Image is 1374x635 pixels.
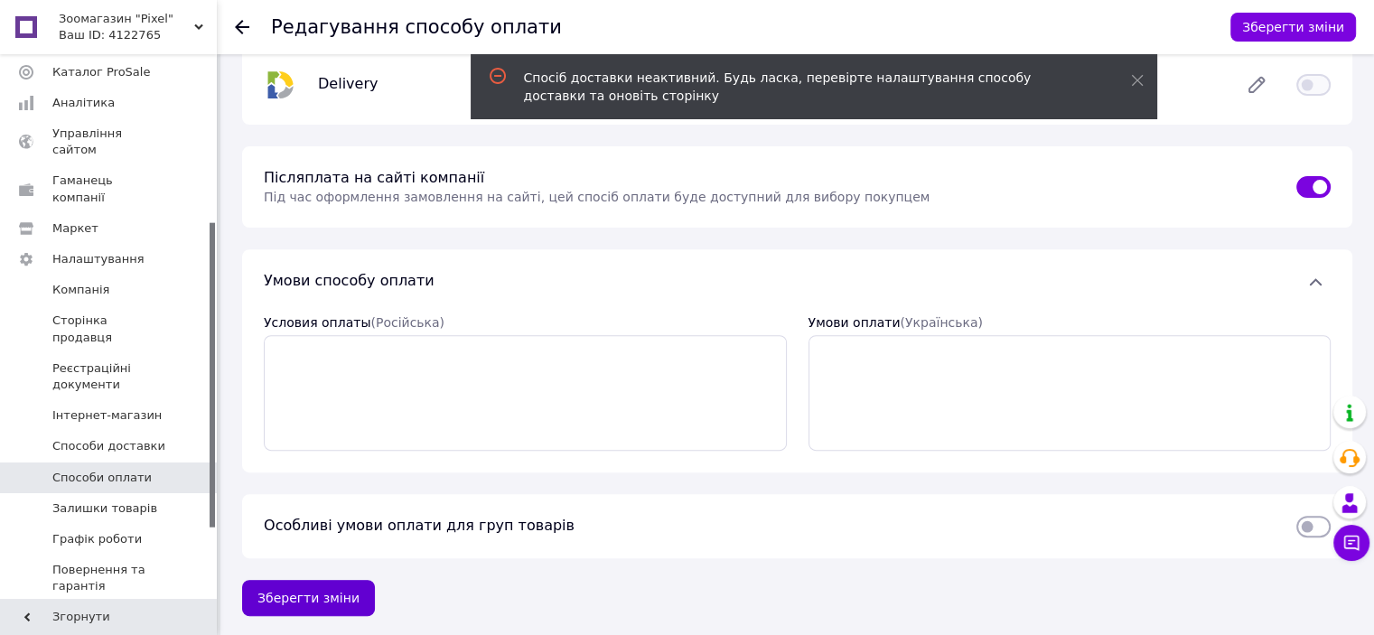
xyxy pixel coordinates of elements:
span: Інтернет-магазин [52,407,162,424]
span: Післяплата на сайті компанії [264,169,484,186]
label: Условия оплаты [264,315,444,330]
span: Сторінка продавця [52,313,167,345]
span: Управління сайтом [52,126,167,158]
div: Спосіб доставки неактивний. Будь ласка, перевірте налаштування способу доставки та оновіть сторінку [524,69,1086,105]
span: Графік роботи [52,531,142,547]
label: Умови оплати [809,315,983,330]
span: Способи оплати [52,470,152,486]
span: Залишки товарів [52,500,157,517]
button: Зберегти зміни [242,580,375,616]
span: Гаманець компанії [52,173,167,205]
span: (Російська) [370,315,444,330]
span: Під час оформлення замовлення на сайті, цей спосіб оплати буде доступний для вибору покупцем [264,190,930,204]
span: Зоомагазин "Pixel" [59,11,194,27]
span: Каталог ProSale [52,64,150,80]
span: Delivery [318,75,378,92]
span: (Українська) [900,315,982,330]
span: Особливі умови оплати для груп товарів [264,517,575,534]
span: Реєстраційні документи [52,360,167,393]
span: Способи доставки [52,438,165,454]
button: Зберегти зміни [1230,13,1356,42]
span: Налаштування [52,251,145,267]
span: Маркет [52,220,98,237]
div: Ваш ID: 4122765 [59,27,217,43]
button: Чат з покупцем [1333,525,1369,561]
div: Редагування способу оплати [271,18,562,37]
span: Компанія [52,282,109,298]
div: Повернутися до списку оплат [235,18,249,36]
span: Повернення та гарантія [52,562,167,594]
span: Аналітика [52,95,115,111]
